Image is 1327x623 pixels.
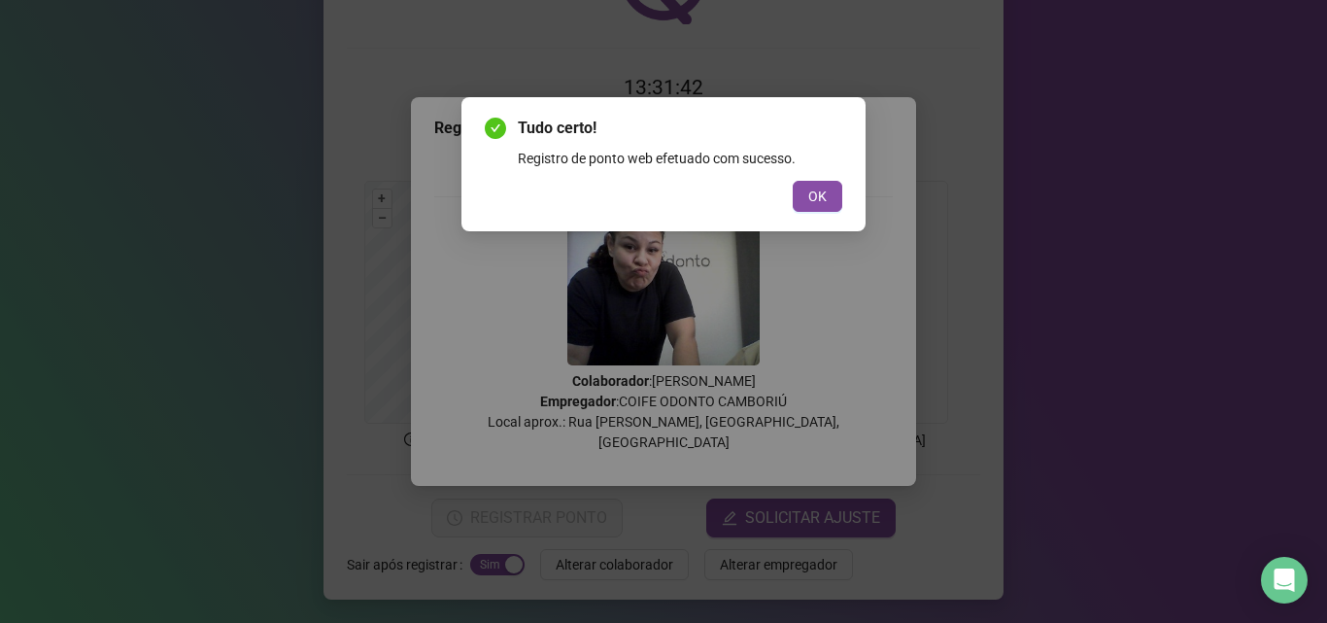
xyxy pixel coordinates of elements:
button: OK [793,181,842,212]
div: Open Intercom Messenger [1261,557,1308,604]
span: check-circle [485,118,506,139]
span: Tudo certo! [518,117,842,140]
div: Registro de ponto web efetuado com sucesso. [518,148,842,169]
span: OK [808,186,827,207]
